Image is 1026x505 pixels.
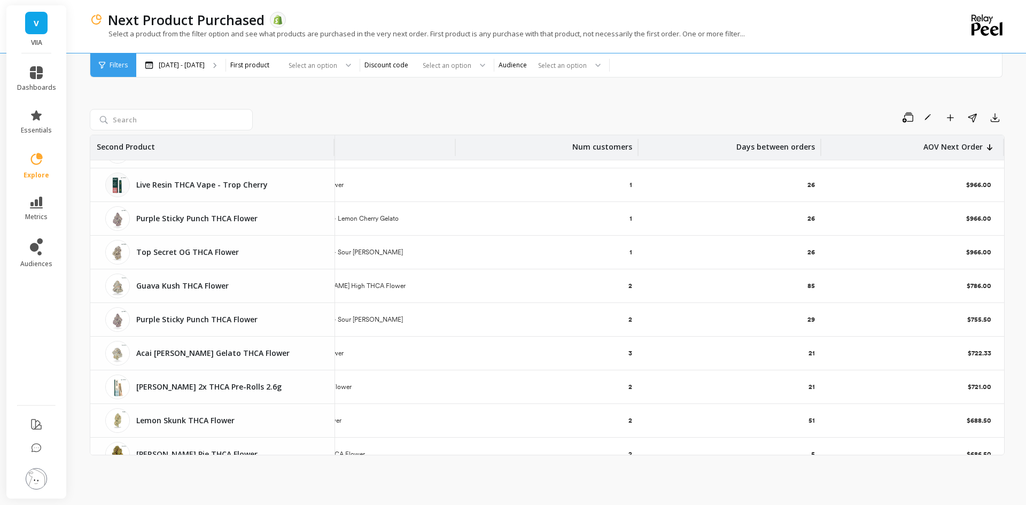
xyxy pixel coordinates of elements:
[136,415,322,426] p: Lemon Skunk THCA Flower
[628,349,632,358] p: 3
[136,247,322,258] p: Top Secret OG THCA Flower
[105,206,130,231] img: purple-sticky-punch-thca-flower-555239.jpg
[110,61,128,69] span: Filters
[21,126,52,135] span: essentials
[105,173,130,197] img: live-resin-thca-vape-trop-cherry-975281.png
[809,416,815,425] p: 51
[26,468,47,490] img: profile picture
[273,15,283,25] img: api.shopify.svg
[34,17,39,29] span: V
[105,274,130,298] img: guava-kush-thca-flower-266860.jpg
[807,248,815,257] p: 26
[967,315,993,324] p: $755.50
[105,341,130,366] img: acai-berry-gelato-thca-flower-896057.jpg
[628,383,632,391] p: 2
[269,248,403,257] p: Live Resin THCA Vape - Sour [PERSON_NAME]
[629,214,632,223] p: 1
[17,38,56,47] p: VIIA
[105,307,130,332] img: purple-sticky-punch-thca-flower-555239.jpg
[809,383,815,391] p: 21
[105,240,130,265] img: top-secret-og-thca-flower-914602.png
[628,416,632,425] p: 2
[967,282,993,290] p: $786.00
[736,135,815,152] p: Days between orders
[966,248,993,257] p: $966.00
[269,315,403,324] p: Live Resin THCA Vape - Sour [PERSON_NAME]
[966,214,993,223] p: $966.00
[967,416,993,425] p: $688.50
[90,13,103,26] img: header icon
[628,450,632,459] p: 2
[90,29,745,38] p: Select a product from the filter option and see what products are purchased in the very next orde...
[809,349,815,358] p: 21
[105,442,130,467] img: berry-pie-thca-flower-628943.jpg
[629,248,632,257] p: 1
[136,348,322,359] p: Acai Berry Gelato THCA Flower
[90,109,253,130] input: Search
[968,349,993,358] p: $722.33
[136,213,322,224] p: Purple Sticky Punch THCA Flower
[136,382,322,392] p: King Louis 2x THCA Pre-Rolls 2.6g
[923,135,983,152] p: AOV Next Order
[628,315,632,324] p: 2
[24,171,49,180] span: explore
[811,450,815,459] p: 5
[628,282,632,290] p: 2
[807,315,815,324] p: 29
[136,449,322,460] p: Berry Pie THCA Flower
[966,181,993,189] p: $966.00
[97,135,155,152] p: Second Product
[105,408,130,433] img: lemon-skunk-thca-flower-714259.png
[108,11,265,29] p: Next Product Purchased
[967,450,993,459] p: $686.50
[269,282,406,290] p: Rose Gold [PERSON_NAME] High THCA Flower
[136,180,322,190] p: Live Resin THCA Vape - Trop Cherry
[807,214,815,223] p: 26
[159,61,205,69] p: [DATE] - [DATE]
[105,375,130,399] img: king-louis-2x-thca-pre-rolls-26g-773387.jpg
[807,282,815,290] p: 85
[629,181,632,189] p: 1
[20,260,52,268] span: audiences
[807,181,815,189] p: 26
[572,135,632,152] p: Num customers
[968,383,993,391] p: $721.00
[25,213,48,221] span: metrics
[136,281,322,291] p: Guava Kush THCA Flower
[17,83,56,92] span: dashboards
[136,314,322,325] p: Purple Sticky Punch THCA Flower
